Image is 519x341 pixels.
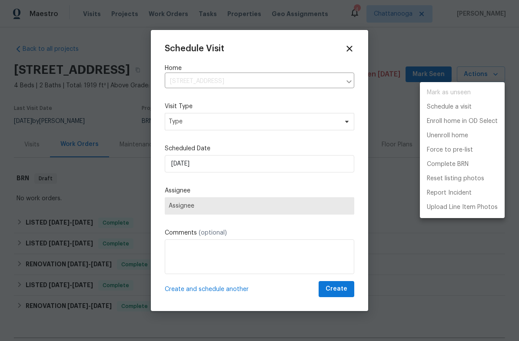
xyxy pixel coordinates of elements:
[427,131,468,140] p: Unenroll home
[427,103,472,112] p: Schedule a visit
[427,189,472,198] p: Report Incident
[427,174,484,183] p: Reset listing photos
[427,203,498,212] p: Upload Line Item Photos
[427,160,469,169] p: Complete BRN
[427,117,498,126] p: Enroll home in OD Select
[427,146,473,155] p: Force to pre-list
